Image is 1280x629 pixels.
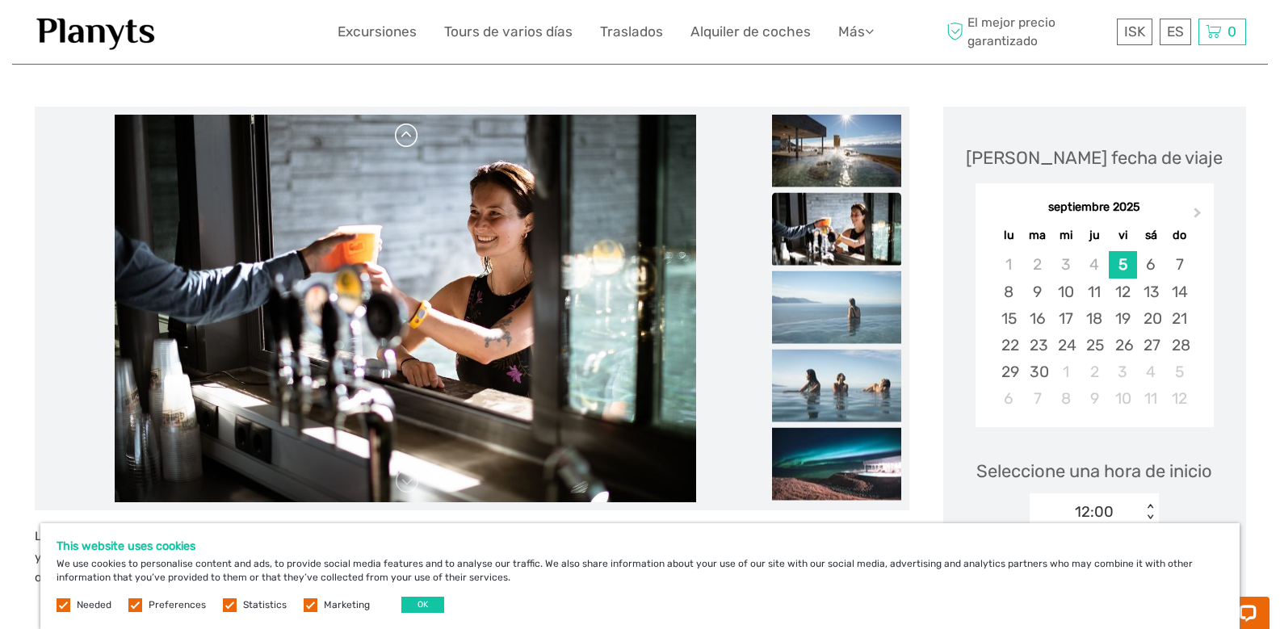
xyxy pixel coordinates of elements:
img: aac88593689841008db1ffbda56e49c9_slider_thumbnail.jpeg [772,428,901,501]
div: ES [1160,19,1191,45]
div: Not available jueves, 4 de septiembre de 2025 [1080,251,1108,278]
div: Choose sábado, 4 de octubre de 2025 [1137,359,1165,385]
div: Choose jueves, 9 de octubre de 2025 [1080,385,1108,412]
a: Alquiler de coches [690,20,811,44]
div: sá [1137,224,1165,246]
a: Tours de varios días [444,20,573,44]
div: Choose jueves, 18 de septiembre de 2025 [1080,305,1108,332]
div: Choose domingo, 5 de octubre de 2025 [1165,359,1194,385]
div: Choose sábado, 20 de septiembre de 2025 [1137,305,1165,332]
div: do [1165,224,1194,246]
div: Not available martes, 2 de septiembre de 2025 [1023,251,1051,278]
div: vi [1109,224,1137,246]
div: Choose jueves, 2 de octubre de 2025 [1080,359,1108,385]
div: Choose sábado, 27 de septiembre de 2025 [1137,332,1165,359]
label: Preferences [149,598,206,612]
div: Choose domingo, 12 de octubre de 2025 [1165,385,1194,412]
img: 671913b532924247b141da3602f9fabb_slider_thumbnail.jpeg [772,350,901,422]
a: Excursiones [338,20,417,44]
div: Choose domingo, 28 de septiembre de 2025 [1165,332,1194,359]
div: We use cookies to personalise content and ads, to provide social media features and to analyse ou... [40,523,1240,629]
span: El mejor precio garantizado [943,14,1113,49]
div: Choose miércoles, 24 de septiembre de 2025 [1051,332,1080,359]
img: 1453-555b4ac7-172b-4ae9-927d-298d0724a4f4_logo_small.jpg [35,12,157,52]
a: Traslados [600,20,663,44]
button: Next Month [1186,203,1212,229]
div: [PERSON_NAME] fecha de viaje [966,145,1223,170]
div: Choose viernes, 12 de septiembre de 2025 [1109,279,1137,305]
div: Choose viernes, 10 de octubre de 2025 [1109,385,1137,412]
div: Not available miércoles, 3 de septiembre de 2025 [1051,251,1080,278]
div: lu [995,224,1023,246]
button: OK [401,597,444,613]
div: Choose viernes, 5 de septiembre de 2025 [1109,251,1137,278]
label: Needed [77,598,111,612]
h5: This website uses cookies [57,539,1223,553]
div: Choose domingo, 21 de septiembre de 2025 [1165,305,1194,332]
span: Seleccione una hora de inicio [976,459,1212,484]
div: Choose domingo, 7 de septiembre de 2025 [1165,251,1194,278]
div: Choose viernes, 3 de octubre de 2025 [1109,359,1137,385]
div: mi [1051,224,1080,246]
div: Choose sábado, 6 de septiembre de 2025 [1137,251,1165,278]
div: Choose martes, 7 de octubre de 2025 [1023,385,1051,412]
div: month 2025-09 [980,251,1208,412]
div: Choose lunes, 6 de octubre de 2025 [995,385,1023,412]
div: Choose martes, 9 de septiembre de 2025 [1023,279,1051,305]
div: Choose lunes, 8 de septiembre de 2025 [995,279,1023,305]
img: df10c8ce85b741059d41c710f85f35bc_main_slider.jpg [115,115,696,502]
div: Choose sábado, 11 de octubre de 2025 [1137,385,1165,412]
label: Marketing [324,598,370,612]
div: < > [1144,504,1157,521]
button: Open LiveChat chat widget [186,25,205,44]
div: Choose martes, 16 de septiembre de 2025 [1023,305,1051,332]
div: Choose jueves, 25 de septiembre de 2025 [1080,332,1108,359]
div: ma [1023,224,1051,246]
p: Los baños marinos GeoSea le permiten disfrutar de la naturaleza de una manera única. Gracias al c... [35,526,909,589]
p: Chat now [23,28,183,41]
div: Choose martes, 23 de septiembre de 2025 [1023,332,1051,359]
span: 0 [1225,23,1239,40]
div: Choose viernes, 19 de septiembre de 2025 [1109,305,1137,332]
div: ju [1080,224,1108,246]
div: 12:00 [1075,501,1114,522]
div: Choose miércoles, 10 de septiembre de 2025 [1051,279,1080,305]
div: Choose lunes, 29 de septiembre de 2025 [995,359,1023,385]
div: Choose miércoles, 8 de octubre de 2025 [1051,385,1080,412]
div: Choose domingo, 14 de septiembre de 2025 [1165,279,1194,305]
div: Choose sábado, 13 de septiembre de 2025 [1137,279,1165,305]
div: Choose viernes, 26 de septiembre de 2025 [1109,332,1137,359]
div: Choose miércoles, 17 de septiembre de 2025 [1051,305,1080,332]
a: Más [838,20,874,44]
div: Choose lunes, 15 de septiembre de 2025 [995,305,1023,332]
div: Choose jueves, 11 de septiembre de 2025 [1080,279,1108,305]
img: a7e4db0a43f14c90b78d5515f1c84100_slider_thumbnail.jpeg [772,271,901,344]
div: Choose miércoles, 1 de octubre de 2025 [1051,359,1080,385]
img: df10c8ce85b741059d41c710f85f35bc_slider_thumbnail.jpg [772,193,901,266]
img: 4c822695a6ea4034a5710dad4b283ab8_slider_thumbnail.jpg [772,115,901,187]
div: septiembre 2025 [976,199,1214,216]
div: Not available lunes, 1 de septiembre de 2025 [995,251,1023,278]
span: ISK [1124,23,1145,40]
label: Statistics [243,598,287,612]
div: Choose martes, 30 de septiembre de 2025 [1023,359,1051,385]
div: Choose lunes, 22 de septiembre de 2025 [995,332,1023,359]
